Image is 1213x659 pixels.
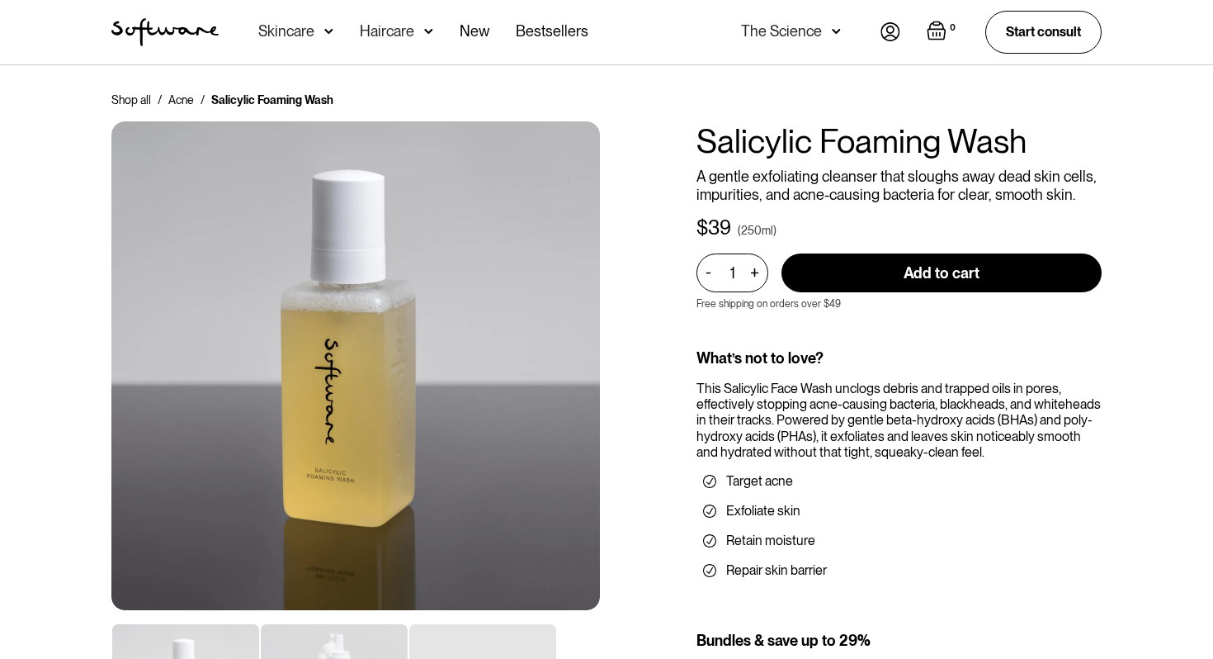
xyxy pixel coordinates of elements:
div: 0 [946,21,959,36]
a: Acne [168,92,194,108]
img: arrow down [424,23,433,40]
p: A gentle exfoliating cleanser that sloughs away dead skin cells, impurities, and acne-causing bac... [696,168,1102,203]
div: The Science [741,23,822,40]
div: (250ml) [738,222,776,239]
img: Software Logo [111,18,219,46]
p: Free shipping on orders over $49 [696,298,841,310]
div: + [745,263,763,282]
li: Repair skin barrier [703,562,1095,579]
img: arrow down [832,23,841,40]
input: Add to cart [781,254,1102,292]
li: Exfoliate skin [703,503,1095,519]
a: Shop all [111,92,151,108]
div: $ [696,216,708,240]
a: Open cart [927,21,959,44]
a: Start consult [985,11,1102,53]
div: Bundles & save up to 29% [696,632,1102,650]
img: arrow down [324,23,333,40]
h1: Salicylic Foaming Wash [696,121,1102,161]
div: / [158,92,162,108]
div: This Salicylic Face Wash unclogs debris and trapped oils in pores, effectively stopping acne-caus... [696,381,1102,460]
div: 39 [708,216,731,240]
img: Ceramide Moisturiser [111,121,600,610]
div: - [706,263,716,282]
div: / [201,92,205,108]
li: Retain moisture [703,533,1095,549]
li: Target acne [703,473,1095,490]
div: Salicylic Foaming Wash [211,92,333,108]
div: What’s not to love? [696,349,1102,367]
div: Skincare [258,23,314,40]
div: Haircare [360,23,414,40]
